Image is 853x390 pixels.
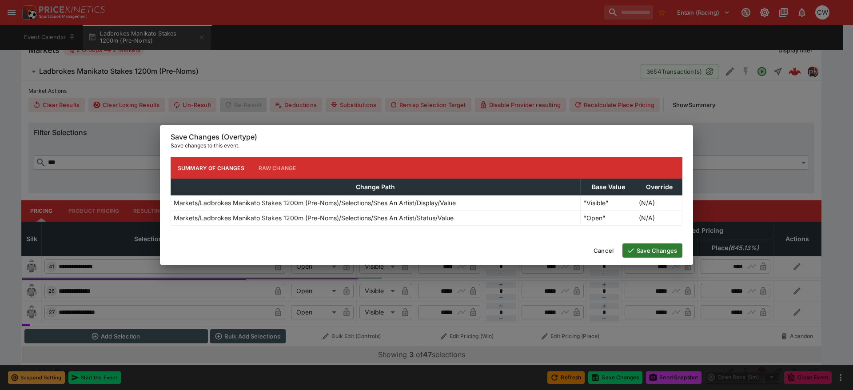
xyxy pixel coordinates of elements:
td: "Open" [580,211,636,226]
h6: Save Changes (Overtype) [171,132,682,142]
button: Save Changes [622,243,682,258]
td: "Visible" [580,195,636,211]
th: Change Path [171,179,581,195]
td: (N/A) [636,195,682,211]
button: Raw Change [251,157,303,179]
p: Markets/Ladbrokes Manikato Stakes 1200m (Pre-Noms)/Selections/Shes An Artist/Display/Value [174,198,456,207]
td: (N/A) [636,211,682,226]
button: Cancel [588,243,619,258]
th: Override [636,179,682,195]
p: Save changes to this event. [171,141,682,150]
th: Base Value [580,179,636,195]
button: Summary of Changes [171,157,251,179]
p: Markets/Ladbrokes Manikato Stakes 1200m (Pre-Noms)/Selections/Shes An Artist/Status/Value [174,213,454,223]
